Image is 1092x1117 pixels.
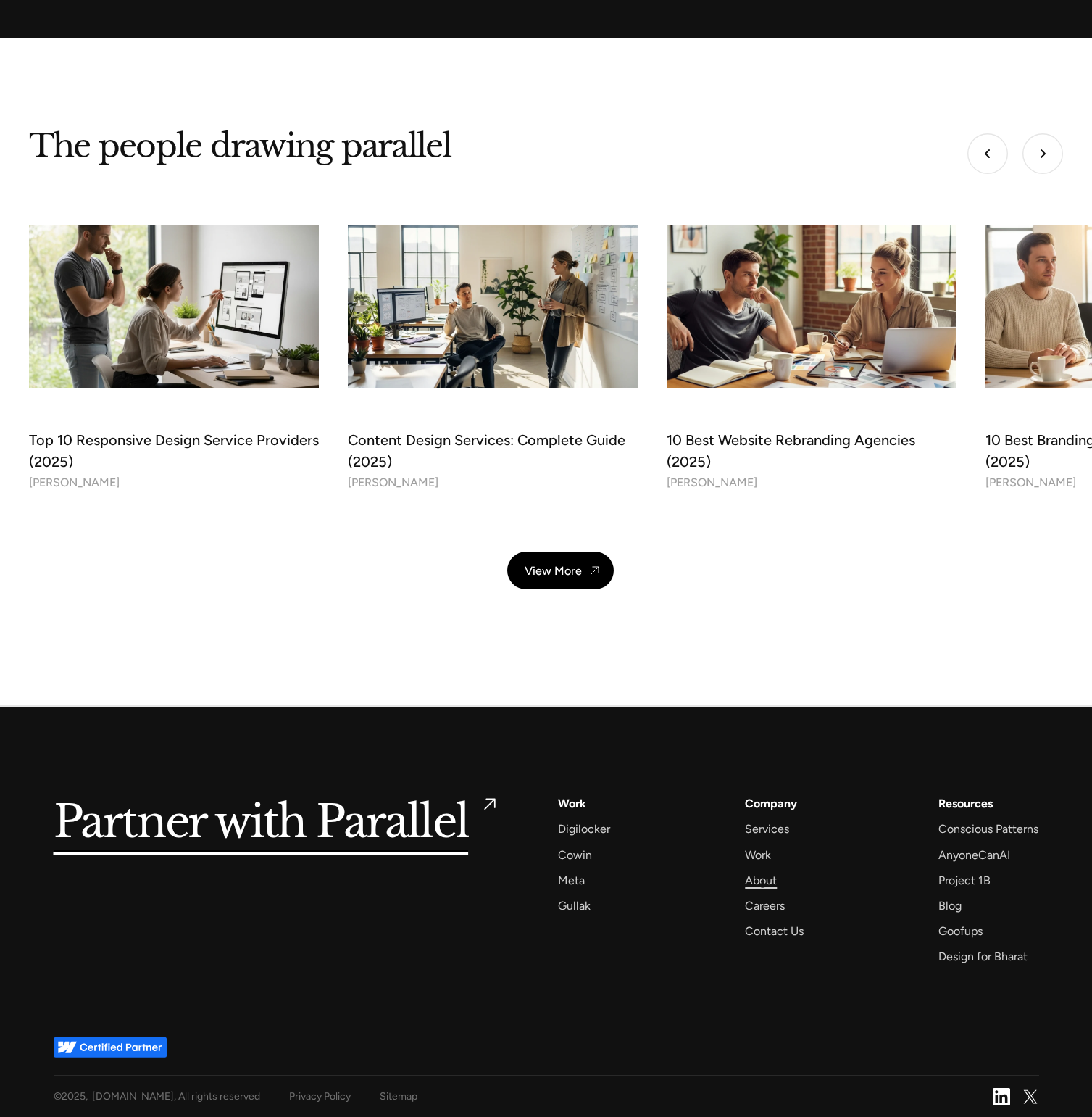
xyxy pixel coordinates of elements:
a: Company [745,794,797,813]
a: Services [745,819,789,839]
a: Privacy Policy [289,1087,351,1105]
a: Sitemap [380,1087,417,1105]
div: [PERSON_NAME] [29,473,120,494]
div: [PERSON_NAME] [348,473,438,494]
span: 2025 [62,1090,86,1103]
a: Top 10 Responsive Design Service Providers (2025)Top 10 Responsive Design Service Providers (2025... [29,225,319,494]
div: [PERSON_NAME] [985,473,1076,494]
a: View More [507,552,614,589]
a: Contact Us [745,921,804,941]
div: Next slide [1022,133,1063,174]
div: View More [525,564,582,578]
a: Content Design Services: Complete Guide (2025)Content Design Services: Complete Guide (2025)[PERS... [348,225,638,494]
a: Meta [558,871,585,890]
div: © , [DOMAIN_NAME], All rights reserved [54,1087,260,1105]
img: Content Design Services: Complete Guide (2025) [348,225,638,388]
a: Work [558,794,586,813]
a: AnyoneCanAI [938,845,1010,865]
img: 10 Best Website Rebranding Agencies (2025) [667,225,956,388]
div: Top 10 Responsive Design Service Providers (2025) [29,429,319,473]
a: Digilocker [558,819,610,839]
a: Design for Bharat [938,947,1028,966]
img: Top 10 Responsive Design Service Providers (2025) [29,225,319,388]
a: Work [745,845,771,865]
div: Content Design Services: Complete Guide (2025) [348,429,638,473]
h3: The people drawing parallel [29,125,451,167]
h5: Partner with Parallel [54,794,469,852]
div: [PERSON_NAME] [667,473,757,494]
a: Gullak [558,896,591,915]
div: Resources [938,794,993,813]
a: Blog [938,896,962,915]
a: 10 Best Website Rebranding Agencies (2025)10 Best Website Rebranding Agencies (2025)[PERSON_NAME] [667,225,956,494]
a: Partner with Parallel [54,794,501,852]
a: Project 1B [938,871,991,890]
div: Go to last slide [967,133,1008,174]
a: Careers [745,896,785,915]
a: Goofups [938,921,983,941]
a: Conscious Patterns [938,819,1038,839]
a: Cowin [558,845,592,865]
a: About [745,871,777,890]
div: 10 Best Website Rebranding Agencies (2025) [667,429,956,473]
